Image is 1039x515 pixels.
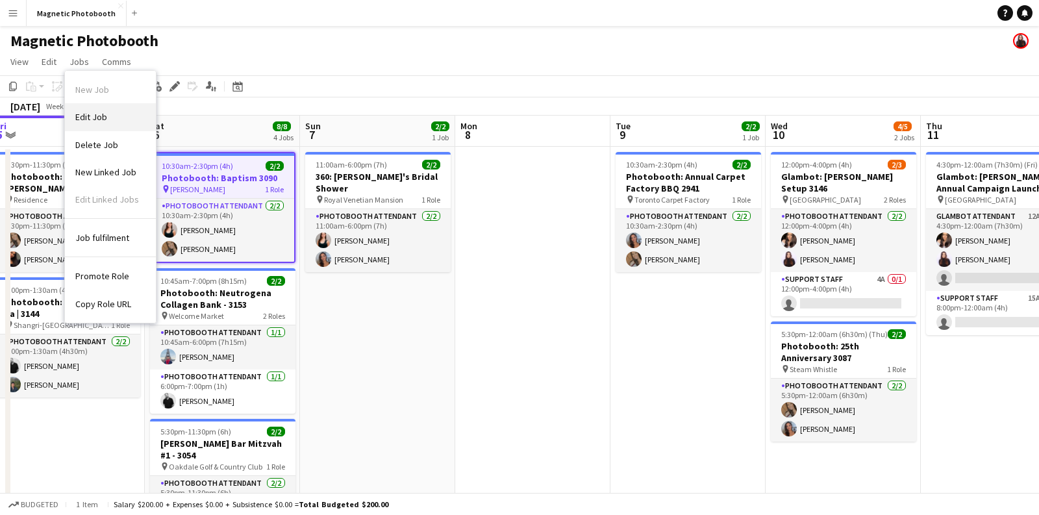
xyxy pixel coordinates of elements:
[894,132,914,142] div: 2 Jobs
[626,160,697,170] span: 10:30am-2:30pm (4h)
[616,120,631,132] span: Tue
[75,111,107,123] span: Edit Job
[771,171,916,194] h3: Glambot: [PERSON_NAME] Setup 3146
[305,152,451,272] app-job-card: 11:00am-6:00pm (7h)2/2360: [PERSON_NAME]'s Bridal Shower Royal Venetian Mansion1 RolePhotobooth A...
[170,184,225,194] span: [PERSON_NAME]
[102,56,131,68] span: Comms
[421,195,440,205] span: 1 Role
[936,160,1038,170] span: 4:30pm-12:00am (7h30m) (Fri)
[150,438,295,461] h3: [PERSON_NAME] Bar Mitzvah #1 - 3054
[14,195,47,205] span: Residence
[771,379,916,442] app-card-role: Photobooth Attendant2/25:30pm-12:00am (6h30m)[PERSON_NAME][PERSON_NAME]
[65,131,156,158] a: Delete Job
[273,132,294,142] div: 4 Jobs
[781,160,852,170] span: 12:00pm-4:00pm (4h)
[616,152,761,272] app-job-card: 10:30am-2:30pm (4h)2/2Photobooth: Annual Carpet Factory BBQ 2941 Toronto Carpet Factory1 RolePhot...
[6,497,60,512] button: Budgeted
[303,127,321,142] span: 7
[65,290,156,318] a: Copy Role URL
[432,132,449,142] div: 1 Job
[732,195,751,205] span: 1 Role
[422,160,440,170] span: 2/2
[65,103,156,131] a: Edit Job
[884,195,906,205] span: 2 Roles
[150,268,295,414] app-job-card: 10:45am-7:00pm (8h15m)2/2Photobooth: Neutrogena Collagen Bank - 3153 Welcome Market2 RolesPhotobo...
[771,340,916,364] h3: Photobooth: 25th Anniversary 3087
[65,158,156,186] a: New Linked Job
[162,161,233,171] span: 10:30am-2:30pm (4h)
[458,127,477,142] span: 8
[888,329,906,339] span: 2/2
[888,160,906,170] span: 2/3
[150,152,295,263] app-job-card: 10:30am-2:30pm (4h)2/2Photobooth: Baptism 3090 [PERSON_NAME]1 RolePhotobooth Attendant2/210:30am-...
[36,53,62,70] a: Edit
[75,270,129,282] span: Promote Role
[771,120,788,132] span: Wed
[10,100,40,113] div: [DATE]
[65,262,156,290] a: Promote Role
[65,224,156,251] a: Job fulfilment
[924,127,942,142] span: 11
[151,199,294,262] app-card-role: Photobooth Attendant2/210:30am-2:30pm (4h)[PERSON_NAME][PERSON_NAME]
[5,53,34,70] a: View
[431,121,449,131] span: 2/2
[75,166,136,178] span: New Linked Job
[781,329,888,339] span: 5:30pm-12:00am (6h30m) (Thu)
[5,160,76,170] span: 7:30pm-11:30pm (4h)
[5,285,105,295] span: 9:00pm-1:30am (4h30m) (Sat)
[771,152,916,316] app-job-card: 12:00pm-4:00pm (4h)2/3Glambot: [PERSON_NAME] Setup 3146 [GEOGRAPHIC_DATA]2 RolesPhotobooth Attend...
[887,364,906,374] span: 1 Role
[1013,33,1029,49] app-user-avatar: Maria Lopes
[614,127,631,142] span: 9
[742,132,759,142] div: 1 Job
[69,56,89,68] span: Jobs
[160,276,247,286] span: 10:45am-7:00pm (8h15m)
[634,195,710,205] span: Toronto Carpet Factory
[114,499,388,509] div: Salary $200.00 + Expenses $0.00 + Subsistence $0.00 =
[14,320,111,330] span: Shangri-[GEOGRAPHIC_DATA]
[771,209,916,272] app-card-role: Photobooth Attendant2/212:00pm-4:00pm (4h)[PERSON_NAME][PERSON_NAME]
[265,184,284,194] span: 1 Role
[771,321,916,442] app-job-card: 5:30pm-12:00am (6h30m) (Thu)2/2Photobooth: 25th Anniversary 3087 Steam Whistle1 RolePhotobooth At...
[267,427,285,436] span: 2/2
[305,120,321,132] span: Sun
[926,120,942,132] span: Thu
[150,287,295,310] h3: Photobooth: Neutrogena Collagen Bank - 3153
[266,161,284,171] span: 2/2
[732,160,751,170] span: 2/2
[790,364,837,374] span: Steam Whistle
[71,499,103,509] span: 1 item
[21,500,58,509] span: Budgeted
[75,232,129,244] span: Job fulfilment
[273,121,291,131] span: 8/8
[945,195,1016,205] span: [GEOGRAPHIC_DATA]
[316,160,387,170] span: 11:00am-6:00pm (7h)
[742,121,760,131] span: 2/2
[790,195,861,205] span: [GEOGRAPHIC_DATA]
[160,427,231,436] span: 5:30pm-11:30pm (6h)
[460,120,477,132] span: Mon
[27,1,127,26] button: Magnetic Photobooth
[324,195,403,205] span: Royal Venetian Mansion
[771,272,916,316] app-card-role: Support Staff4A0/112:00pm-4:00pm (4h)
[299,499,388,509] span: Total Budgeted $200.00
[75,298,131,310] span: Copy Role URL
[150,120,164,132] span: Sat
[150,370,295,414] app-card-role: Photobooth Attendant1/16:00pm-7:00pm (1h)[PERSON_NAME]
[616,171,761,194] h3: Photobooth: Annual Carpet Factory BBQ 2941
[151,172,294,184] h3: Photobooth: Baptism 3090
[266,462,285,471] span: 1 Role
[64,53,94,70] a: Jobs
[111,320,130,330] span: 1 Role
[150,325,295,370] app-card-role: Photobooth Attendant1/110:45am-6:00pm (7h15m)[PERSON_NAME]
[267,276,285,286] span: 2/2
[97,53,136,70] a: Comms
[75,139,118,151] span: Delete Job
[616,209,761,272] app-card-role: Photobooth Attendant2/210:30am-2:30pm (4h)[PERSON_NAME][PERSON_NAME]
